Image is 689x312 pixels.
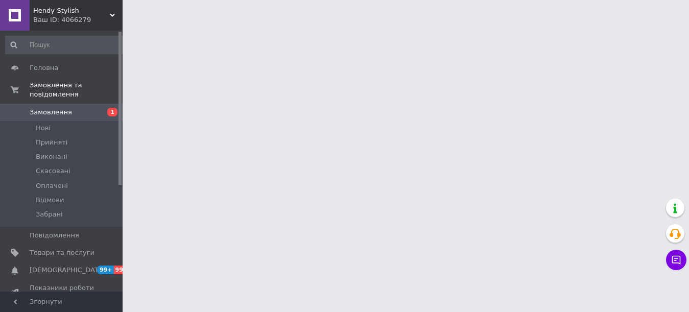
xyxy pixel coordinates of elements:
[30,283,94,302] span: Показники роботи компанії
[36,152,67,161] span: Виконані
[30,81,123,99] span: Замовлення та повідомлення
[36,124,51,133] span: Нові
[5,36,125,54] input: Пошук
[33,15,123,25] div: Ваш ID: 4066279
[30,63,58,73] span: Головна
[36,181,68,190] span: Оплачені
[666,250,686,270] button: Чат з покупцем
[114,266,131,274] span: 99+
[36,210,63,219] span: Забрані
[97,266,114,274] span: 99+
[107,108,117,116] span: 1
[36,138,67,147] span: Прийняті
[30,248,94,257] span: Товари та послуги
[30,266,105,275] span: [DEMOGRAPHIC_DATA]
[33,6,110,15] span: Hendy-Stylish
[30,108,72,117] span: Замовлення
[36,196,64,205] span: Відмови
[30,231,79,240] span: Повідомлення
[36,166,70,176] span: Скасовані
